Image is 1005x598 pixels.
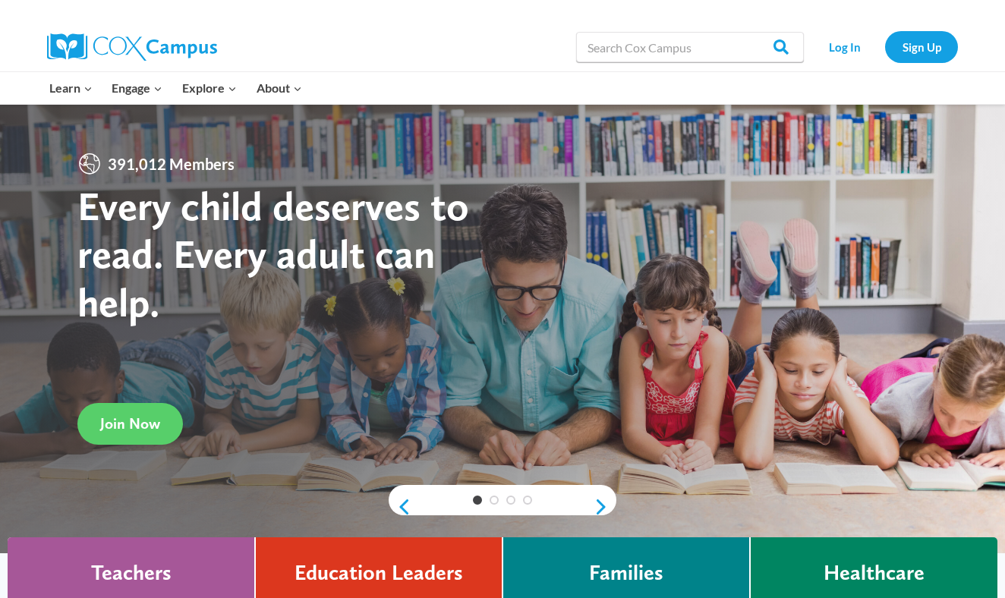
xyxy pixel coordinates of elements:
[77,403,183,445] a: Join Now
[885,31,958,62] a: Sign Up
[100,414,160,433] span: Join Now
[490,496,499,505] a: 2
[389,498,411,516] a: previous
[389,492,616,522] div: content slider buttons
[182,78,237,98] span: Explore
[39,72,311,104] nav: Primary Navigation
[47,33,217,61] img: Cox Campus
[824,560,925,586] h4: Healthcare
[594,498,616,516] a: next
[112,78,162,98] span: Engage
[295,560,463,586] h4: Education Leaders
[811,31,958,62] nav: Secondary Navigation
[576,32,804,62] input: Search Cox Campus
[102,152,241,176] span: 391,012 Members
[506,496,515,505] a: 3
[473,496,482,505] a: 1
[523,496,532,505] a: 4
[49,78,93,98] span: Learn
[91,560,172,586] h4: Teachers
[811,31,877,62] a: Log In
[589,560,663,586] h4: Families
[257,78,302,98] span: About
[77,181,469,326] strong: Every child deserves to read. Every adult can help.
